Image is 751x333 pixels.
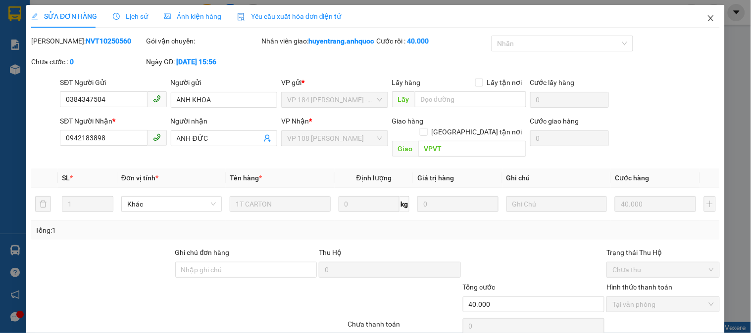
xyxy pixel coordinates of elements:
[237,13,245,21] img: icon
[164,12,221,20] span: Ảnh kiện hàng
[113,12,148,20] span: Lịch sử
[356,174,392,182] span: Định lượng
[530,117,579,125] label: Cước giao hàng
[612,297,713,312] span: Tại văn phòng
[8,9,24,20] span: Gửi:
[392,141,418,157] span: Giao
[62,174,70,182] span: SL
[113,13,120,20] span: clock-circle
[230,174,262,182] span: Tên hàng
[697,5,725,33] button: Close
[177,58,217,66] b: [DATE] 15:56
[417,196,499,212] input: 0
[415,91,526,107] input: Dọc đường
[147,36,259,46] div: Gói vận chuyển:
[95,8,174,44] div: VP 36 [PERSON_NAME] - Bà Rịa
[175,249,230,256] label: Ghi chú đơn hàng
[109,70,147,87] span: VPBR
[319,249,342,256] span: Thu Hộ
[127,197,216,211] span: Khác
[615,174,649,182] span: Cước hàng
[530,130,609,146] input: Cước giao hàng
[417,174,454,182] span: Giá trị hàng
[86,37,131,45] b: NVT10250560
[175,262,317,278] input: Ghi chú đơn hàng
[615,196,696,212] input: 0
[60,116,166,126] div: SĐT Người Nhận
[281,117,309,125] span: VP Nhận
[376,36,489,46] div: Cước rồi :
[164,13,171,20] span: picture
[31,56,144,67] div: Chưa cước :
[502,168,611,188] th: Ghi chú
[392,79,421,86] span: Lấy hàng
[8,8,88,32] div: VP 108 [PERSON_NAME]
[287,131,382,146] span: VP 108 Lê Hồng Phong - Vũng Tàu
[153,95,161,103] span: phone
[60,77,166,88] div: SĐT Người Gửi
[95,44,174,56] div: MINH THƯ BR
[606,247,719,258] div: Trạng thái Thu Hộ
[483,77,526,88] span: Lấy tận nơi
[606,283,672,291] label: Hình thức thanh toán
[147,56,259,67] div: Ngày GD:
[31,36,144,46] div: [PERSON_NAME]:
[506,196,607,212] input: Ghi Chú
[392,91,415,107] span: Lấy
[612,262,713,277] span: Chưa thu
[392,117,424,125] span: Giao hàng
[428,126,526,137] span: [GEOGRAPHIC_DATA] tận nơi
[530,92,609,108] input: Cước lấy hàng
[237,12,342,20] span: Yêu cầu xuất hóa đơn điện tử
[31,13,38,20] span: edit
[418,141,526,157] input: Dọc đường
[153,133,161,141] span: phone
[287,92,382,107] span: VP 184 Nguyễn Văn Trỗi - HCM
[31,12,97,20] span: SỬA ĐƠN HÀNG
[707,14,715,22] span: close
[261,36,374,46] div: Nhân viên giao:
[530,79,575,86] label: Cước lấy hàng
[95,56,174,70] div: 0918074315
[463,283,496,291] span: Tổng cước
[400,196,409,212] span: kg
[407,37,429,45] b: 40.000
[171,116,277,126] div: Người nhận
[70,58,74,66] b: 0
[230,196,330,212] input: VD: Bàn, Ghế
[8,56,88,70] div: 0918097695
[308,37,374,45] b: huyentrang.anhquoc
[171,77,277,88] div: Người gửi
[35,225,291,236] div: Tổng: 1
[35,196,51,212] button: delete
[281,77,388,88] div: VP gửi
[95,9,118,20] span: Nhận:
[8,32,88,56] div: CHỊ [PERSON_NAME]
[121,174,158,182] span: Đơn vị tính
[704,196,716,212] button: plus
[263,134,271,142] span: user-add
